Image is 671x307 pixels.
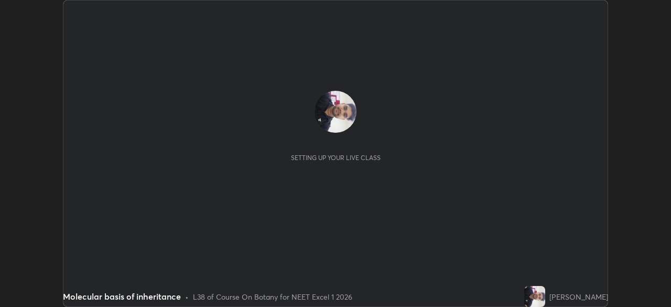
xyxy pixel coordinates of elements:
[63,290,181,303] div: Molecular basis of inheritance
[315,91,356,133] img: 736025e921674e2abaf8bd4c02bac161.jpg
[193,291,352,302] div: L38 of Course On Botany for NEET Excel 1 2026
[524,286,545,307] img: 736025e921674e2abaf8bd4c02bac161.jpg
[549,291,608,302] div: [PERSON_NAME]
[185,291,189,302] div: •
[291,154,381,162] div: Setting up your live class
